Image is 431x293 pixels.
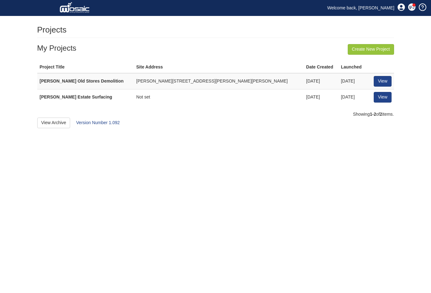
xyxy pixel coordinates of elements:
[338,73,366,89] td: [DATE]
[37,111,394,118] div: Showing of items.
[304,89,338,105] td: [DATE]
[37,62,134,73] th: Project Title
[134,73,304,89] td: [PERSON_NAME][STREET_ADDRESS][PERSON_NAME][PERSON_NAME]
[37,44,394,52] h3: My Projects
[304,62,338,73] th: Date Created
[40,94,112,99] strong: [PERSON_NAME] Estate Surfacing
[304,73,338,89] td: [DATE]
[134,89,304,105] td: Not set
[338,62,366,73] th: Launched
[348,44,394,55] a: Create New Project
[323,3,399,13] a: Welcome back, [PERSON_NAME]
[37,25,67,34] h1: Projects
[59,2,91,14] img: logo_white.png
[37,118,70,128] a: View Archive
[40,78,124,83] strong: [PERSON_NAME] Old Stores Demolition
[374,76,391,87] a: View
[374,92,391,103] a: View
[134,62,304,73] th: Site Address
[370,112,376,117] b: 1-2
[76,120,120,125] a: Version Number 1.092
[338,89,366,105] td: [DATE]
[380,112,382,117] b: 2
